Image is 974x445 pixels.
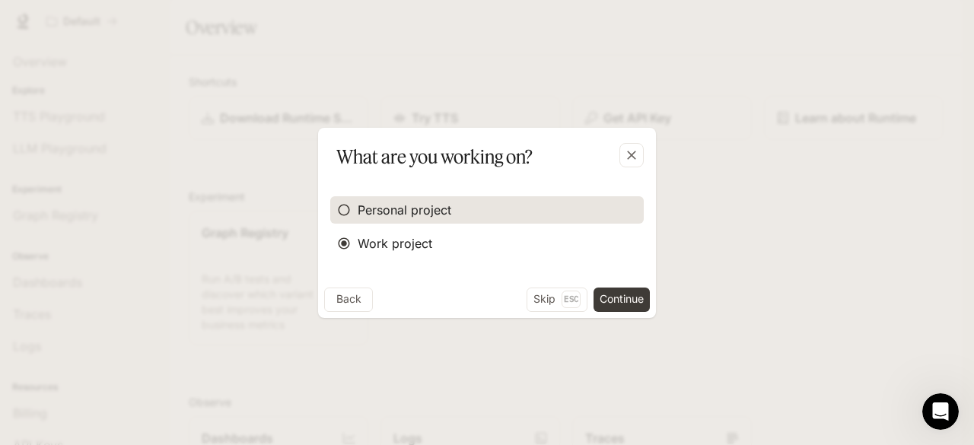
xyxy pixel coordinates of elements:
[358,234,432,253] span: Work project
[324,288,373,312] button: Back
[358,201,451,219] span: Personal project
[562,291,581,307] p: Esc
[922,393,959,430] iframe: Intercom live chat
[336,143,533,170] p: What are you working on?
[527,288,587,312] button: SkipEsc
[594,288,650,312] button: Continue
